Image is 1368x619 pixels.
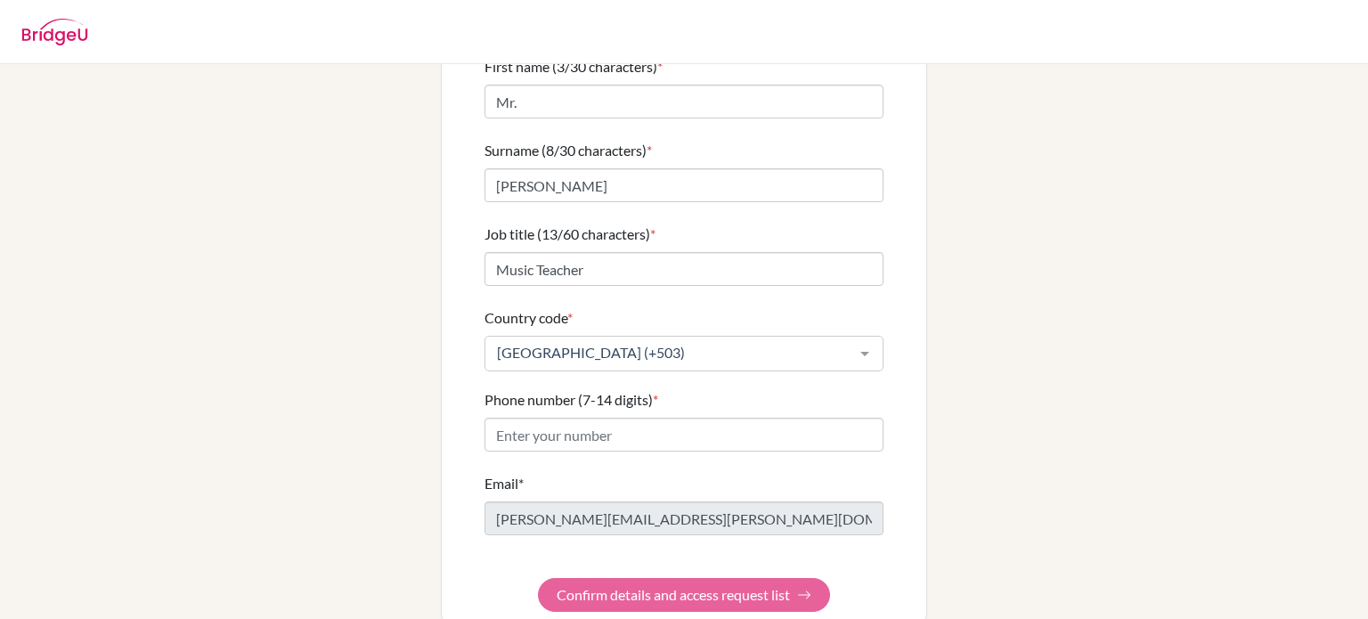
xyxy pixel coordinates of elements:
label: Phone number (7-14 digits) [484,389,658,411]
label: Surname (8/30 characters) [484,140,652,161]
span: [GEOGRAPHIC_DATA] (+503) [493,344,847,362]
input: Enter your number [484,418,883,452]
label: Job title (13/60 characters) [484,224,655,245]
label: First name (3/30 characters) [484,56,663,77]
label: Country code [484,307,573,329]
label: Email* [484,473,524,494]
img: BridgeU logo [21,19,88,45]
input: Enter your job title [484,252,883,286]
input: Enter your first name [484,85,883,118]
input: Enter your surname [484,168,883,202]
